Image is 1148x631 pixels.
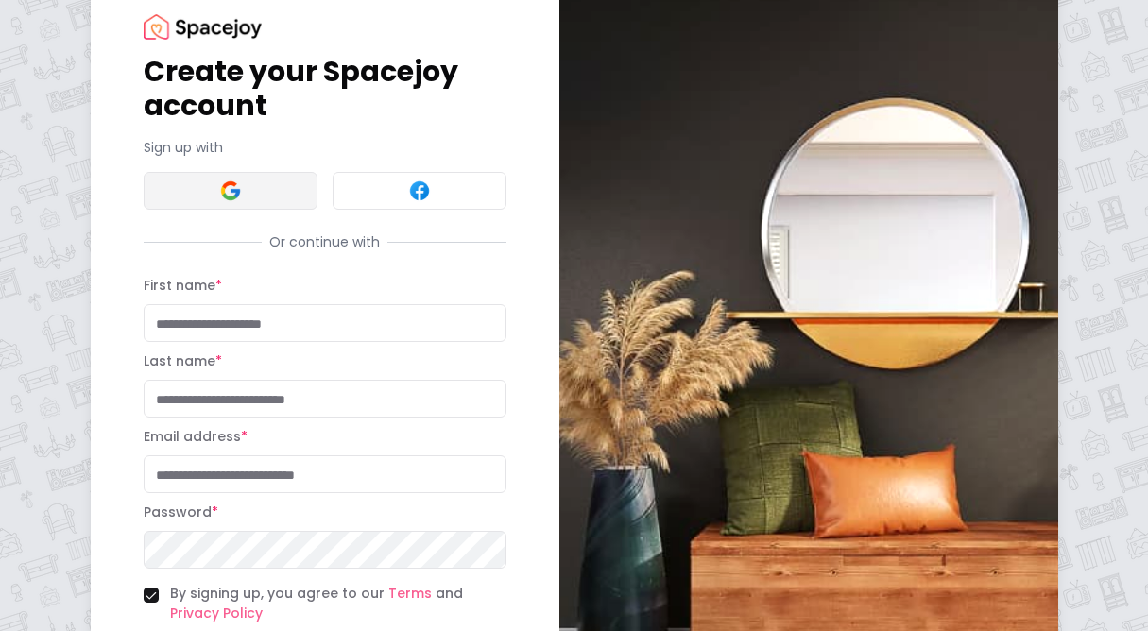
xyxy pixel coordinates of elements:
[144,55,506,123] h1: Create your Spacejoy account
[170,604,263,622] a: Privacy Policy
[262,232,387,251] span: Or continue with
[144,427,248,446] label: Email address
[144,138,506,157] p: Sign up with
[219,179,242,202] img: Google signin
[388,584,432,603] a: Terms
[144,503,218,521] label: Password
[144,276,222,295] label: First name
[408,179,431,202] img: Facebook signin
[144,14,262,40] img: Spacejoy Logo
[170,584,506,623] label: By signing up, you agree to our and
[144,351,222,370] label: Last name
